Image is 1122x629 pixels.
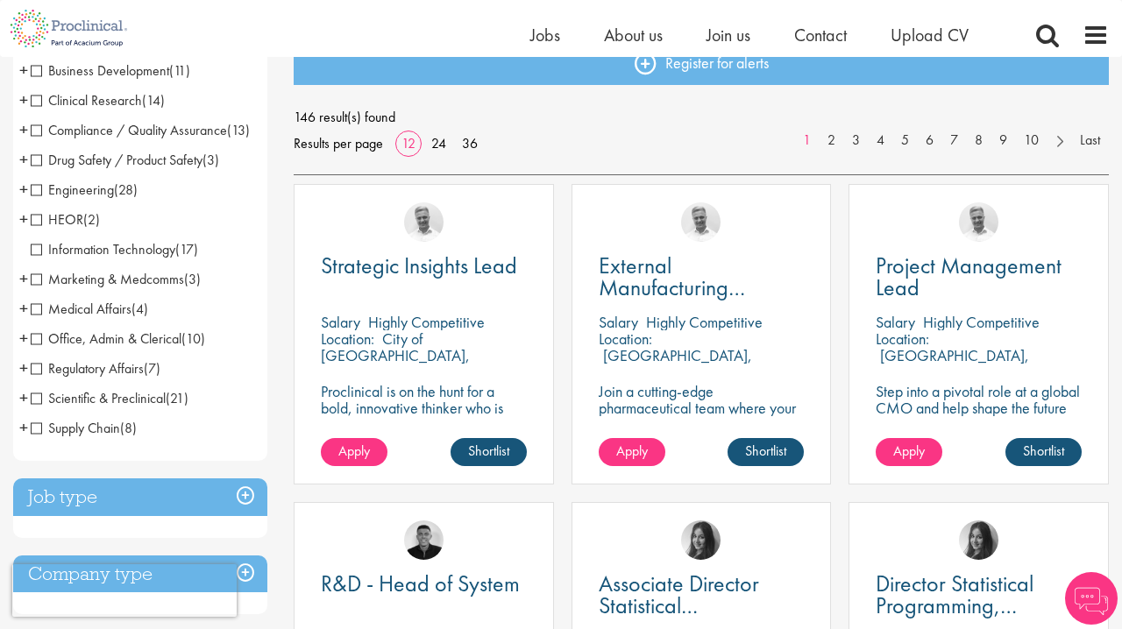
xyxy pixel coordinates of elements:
a: 2 [819,131,844,151]
a: 4 [868,131,893,151]
span: Medical Affairs [31,300,131,318]
span: Scientific & Preclinical [31,389,166,407]
span: Project Management Lead [876,251,1062,302]
a: 24 [425,134,452,152]
div: Company type [13,555,267,593]
a: Shortlist [1005,438,1082,466]
a: Strategic Insights Lead [321,255,527,277]
span: Results per page [294,131,383,157]
span: External Manufacturing Logistics Coordination Support [599,251,793,346]
span: + [19,355,28,381]
span: Engineering [31,180,138,199]
span: (3) [202,151,219,169]
span: (10) [181,329,205,348]
span: HEOR [31,210,83,229]
span: Contact [794,24,847,46]
a: About us [604,24,663,46]
span: Information Technology [31,240,175,258]
span: Drug Safety / Product Safety [31,151,202,169]
span: (21) [166,389,188,407]
span: Compliance / Quality Assurance [31,121,227,139]
span: Office, Admin & Clerical [31,329,205,348]
span: R&D - Head of System [321,569,520,598]
span: + [19,265,28,292]
span: Supply Chain [31,419,120,437]
a: R&D - Head of System [321,573,527,595]
img: Joshua Bye [959,202,998,242]
img: Heidi Hennigan [681,520,721,560]
span: + [19,295,28,322]
p: Step into a pivotal role at a global CMO and help shape the future of healthcare manufacturing. [876,383,1082,433]
a: Last [1071,131,1109,151]
span: Information Technology [31,240,198,258]
span: Scientific & Preclinical [31,389,188,407]
p: Join a cutting-edge pharmaceutical team where your precision and passion for supply chain will he... [599,383,805,466]
span: (4) [131,300,148,318]
span: Drug Safety / Product Safety [31,151,219,169]
span: Strategic Insights Lead [321,251,517,280]
span: Regulatory Affairs [31,359,160,378]
p: [GEOGRAPHIC_DATA], [GEOGRAPHIC_DATA] [876,345,1029,382]
span: (7) [144,359,160,378]
a: 6 [917,131,942,151]
p: Highly Competitive [923,312,1040,332]
img: Joshua Bye [681,202,721,242]
p: City of [GEOGRAPHIC_DATA], [GEOGRAPHIC_DATA] [321,329,470,382]
a: Director Statistical Programming, Oncology [876,573,1082,617]
span: + [19,87,28,113]
p: [GEOGRAPHIC_DATA], [GEOGRAPHIC_DATA] [599,345,752,382]
span: Salary [876,312,915,332]
img: Heidi Hennigan [959,520,998,560]
a: Register for alerts [294,41,1109,85]
h3: Job type [13,478,267,516]
a: Associate Director Statistical Programming, Oncology [599,573,805,617]
span: Business Development [31,61,169,80]
a: Apply [321,438,387,466]
p: Highly Competitive [368,312,485,332]
span: + [19,146,28,173]
span: Engineering [31,180,114,199]
span: Salary [321,312,360,332]
span: Apply [338,442,370,460]
p: Highly Competitive [646,312,763,332]
a: 7 [941,131,967,151]
iframe: reCAPTCHA [12,564,237,617]
span: + [19,206,28,232]
a: Upload CV [891,24,969,46]
a: Join us [707,24,750,46]
img: Chatbot [1065,572,1118,625]
a: Shortlist [728,438,804,466]
a: 3 [843,131,869,151]
img: Joshua Bye [404,202,444,242]
a: Christian Andersen [404,520,444,560]
span: Business Development [31,61,190,80]
span: Location: [321,329,374,349]
span: Salary [599,312,638,332]
span: Regulatory Affairs [31,359,144,378]
span: Marketing & Medcomms [31,270,201,288]
span: + [19,117,28,143]
span: Location: [599,329,652,349]
span: (11) [169,61,190,80]
span: (2) [83,210,100,229]
a: 5 [892,131,918,151]
span: + [19,176,28,202]
p: Proclinical is on the hunt for a bold, innovative thinker who is ready to help push the boundarie... [321,383,527,466]
a: Jobs [530,24,560,46]
a: Apply [599,438,665,466]
span: (14) [142,91,165,110]
span: Marketing & Medcomms [31,270,184,288]
span: + [19,414,28,441]
span: Clinical Research [31,91,165,110]
span: Supply Chain [31,419,137,437]
a: 10 [1015,131,1047,151]
span: Compliance / Quality Assurance [31,121,250,139]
